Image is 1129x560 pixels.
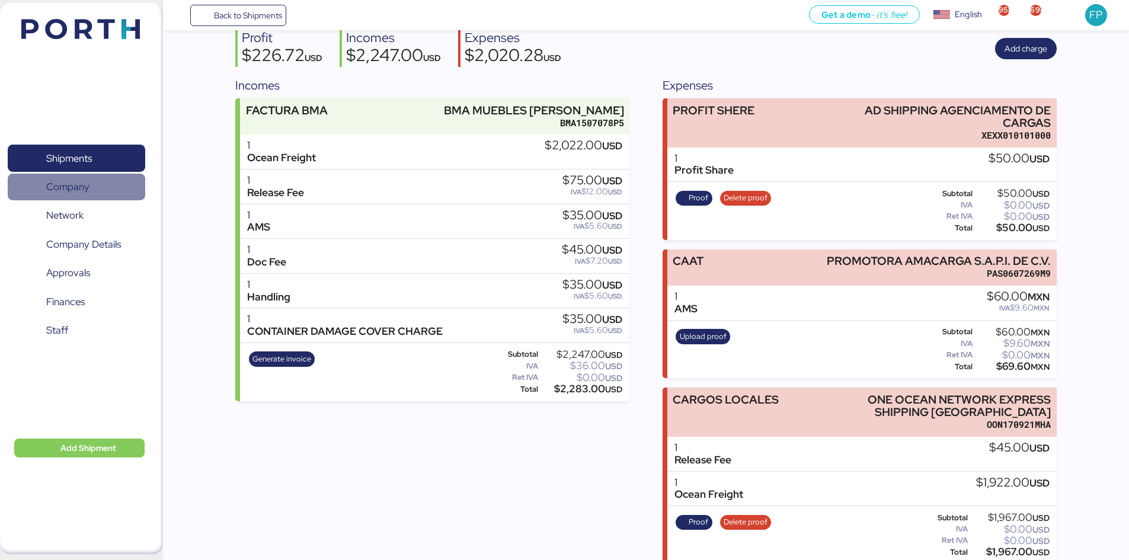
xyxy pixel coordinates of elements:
div: $50.00 [975,189,1050,198]
a: Back to Shipments [190,5,287,26]
span: IVA [571,187,581,197]
div: $60.00 [975,328,1050,337]
div: Subtotal [922,190,973,198]
div: 1 [247,244,286,256]
span: IVA [574,222,584,231]
div: $50.00 [975,223,1050,232]
span: USD [1029,476,1050,489]
span: Generate invoice [252,353,311,366]
div: $69.60 [975,362,1050,371]
div: PAS0607269M9 [827,267,1051,280]
div: Doc Fee [247,256,286,268]
div: $0.00 [970,536,1050,545]
button: Add Shipment [14,439,145,457]
span: IVA [574,292,584,301]
a: Approvals [8,260,145,287]
div: 1 [674,152,734,165]
div: Release Fee [247,187,304,199]
span: Proof [689,516,708,529]
div: $0.00 [540,373,622,382]
span: USD [602,139,622,152]
span: Company Details [46,236,121,253]
span: MXN [1031,361,1050,372]
div: Total [494,385,538,393]
div: $1,967.00 [970,513,1050,522]
span: Shipments [46,150,92,167]
div: Expenses [465,30,561,47]
div: 1 [674,441,731,454]
div: $226.72 [242,47,322,67]
span: USD [608,187,622,197]
div: $0.00 [975,351,1050,360]
span: USD [605,361,622,372]
div: Profit Share [674,164,734,177]
div: $35.00 [562,313,622,326]
span: USD [605,350,622,360]
span: USD [1032,223,1050,233]
span: Back to Shipments [214,8,282,23]
div: $2,283.00 [540,385,622,393]
div: 1 [247,313,443,325]
div: Total [922,224,973,232]
div: AMS [247,221,270,233]
a: Network [8,202,145,229]
div: OON170921MHA [824,418,1051,431]
div: Incomes [346,30,441,47]
span: Approvals [46,264,90,281]
button: Menu [170,5,190,25]
div: PROFIT SHERE [673,104,754,117]
div: 1 [247,279,290,291]
button: Generate invoice [249,351,315,367]
button: Add charge [995,38,1057,59]
div: Subtotal [922,328,973,336]
div: $50.00 [989,152,1050,165]
button: Proof [676,191,712,206]
span: Upload proof [680,330,727,343]
div: CARGOS LOCALES [673,393,779,406]
span: USD [608,222,622,231]
div: PROMOTORA AMACARGA S.A.P.I. DE C.V. [827,255,1051,267]
span: MXN [1031,350,1050,361]
div: AMS [674,303,698,315]
div: 1 [674,290,698,303]
div: $0.00 [975,201,1050,210]
span: Finances [46,293,85,311]
span: USD [605,373,622,383]
div: Ret IVA [922,536,968,545]
span: USD [1032,212,1050,222]
div: Total [922,548,968,556]
div: $45.00 [989,441,1050,455]
div: $35.00 [562,279,622,292]
div: Ret IVA [922,212,973,220]
div: $12.00 [562,187,622,196]
div: $2,247.00 [346,47,441,67]
span: USD [423,52,441,63]
div: Handling [247,291,290,303]
a: Company Details [8,231,145,258]
a: Shipments [8,145,145,172]
div: Expenses [663,76,1057,94]
div: BMA MUEBLES [PERSON_NAME] [444,104,624,117]
span: USD [1032,547,1050,558]
div: IVA [922,340,973,348]
div: $35.00 [562,209,622,222]
span: USD [605,384,622,395]
span: Add charge [1005,41,1047,56]
div: Ret IVA [494,373,538,382]
div: Ocean Freight [247,152,316,164]
div: 1 [247,139,316,152]
div: Total [922,363,973,371]
button: Delete proof [720,191,772,206]
a: Finances [8,289,145,316]
div: FACTURA BMA [246,104,328,117]
button: Upload proof [676,329,730,344]
button: Delete proof [720,515,772,530]
span: USD [602,313,622,326]
span: Delete proof [724,516,767,529]
div: 1 [674,476,743,489]
div: English [955,8,982,21]
span: USD [1032,513,1050,523]
span: IVA [574,326,584,335]
span: USD [543,52,561,63]
span: Staff [46,322,68,339]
